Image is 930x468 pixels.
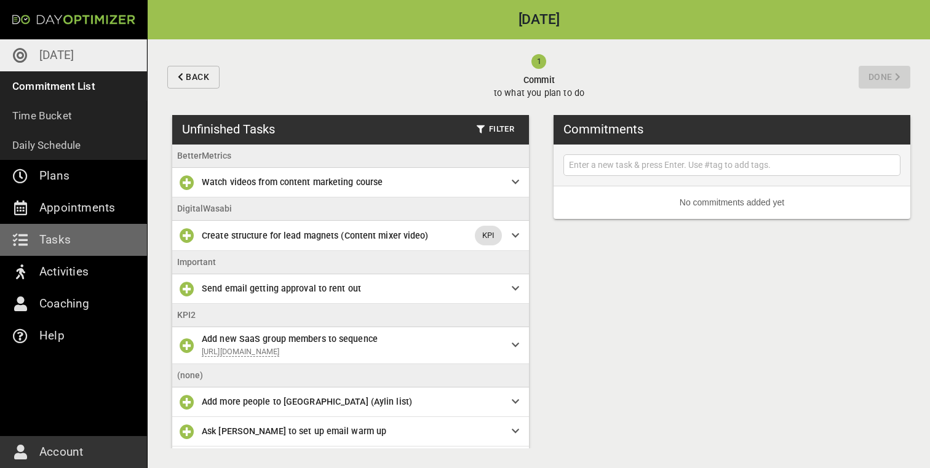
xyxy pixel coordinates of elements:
[172,364,529,387] li: (none)
[225,39,854,115] button: Committo what you plan to do
[563,120,643,138] h3: Commitments
[172,197,529,221] li: DigitalWasabi
[475,226,502,245] div: KPI
[186,69,209,85] span: Back
[39,262,89,282] p: Activities
[39,326,65,346] p: Help
[537,57,541,66] text: 1
[472,120,519,139] button: Filter
[172,168,529,197] div: Watch videos from content marketing course
[12,137,81,154] p: Daily Schedule
[172,251,529,274] li: Important
[494,87,584,100] p: to what you plan to do
[475,229,502,242] span: KPI
[202,231,429,240] span: Create structure for lead magnets (Content mixer video)
[39,442,83,462] p: Account
[566,157,897,173] input: Enter a new task & press Enter. Use #tag to add tags.
[172,274,529,304] div: Send email getting approval to rent out
[494,74,584,87] span: Commit
[182,120,275,138] h3: Unfinished Tasks
[202,347,279,357] a: [URL][DOMAIN_NAME]
[202,426,386,436] span: Ask [PERSON_NAME] to set up email warm up
[172,221,529,251] div: Create structure for lead magnets (Content mixer video)KPI
[202,397,412,407] span: Add more people to [GEOGRAPHIC_DATA] (Aylin list)
[39,230,71,250] p: Tasks
[172,145,529,168] li: BetterMetrics
[12,77,95,95] p: Commitment List
[202,284,361,293] span: Send email getting approval to rent out
[39,46,74,65] p: [DATE]
[172,387,529,417] div: Add more people to [GEOGRAPHIC_DATA] (Aylin list)
[202,177,383,187] span: Watch videos from content marketing course
[39,294,90,314] p: Coaching
[148,13,930,27] h2: [DATE]
[39,166,70,186] p: Plans
[172,304,529,327] li: KPI2
[202,334,378,344] span: Add new SaaS group members to sequence
[172,327,529,364] div: Add new SaaS group members to sequence[URL][DOMAIN_NAME]
[12,107,72,124] p: Time Bucket
[12,15,135,25] img: Day Optimizer
[554,186,910,219] li: No commitments added yet
[167,66,220,89] button: Back
[39,198,115,218] p: Appointments
[172,417,529,446] div: Ask [PERSON_NAME] to set up email warm up
[477,122,514,137] span: Filter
